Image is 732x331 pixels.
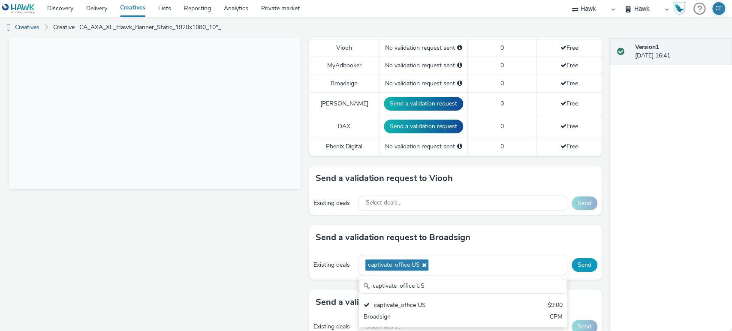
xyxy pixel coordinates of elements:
span: Free [560,44,578,52]
img: dooh [4,24,13,32]
img: undefined Logo [2,3,35,14]
div: Existing deals [313,261,354,269]
div: CPM [550,313,563,322]
button: Send a validation request [384,120,463,133]
div: Please select a deal below and click on Send to send a validation request to Viooh. [457,44,462,52]
button: Send [572,196,597,210]
td: DAX [309,115,380,138]
input: Search...... [359,279,566,294]
td: Viooh [309,39,380,57]
h3: Send a validation request to Broadsign [316,231,470,244]
button: Send a validation request [384,97,463,111]
td: Broadsign [309,75,380,92]
div: Broadsign [363,313,494,322]
td: MyAdbooker [309,57,380,75]
div: [DATE] 16:41 [635,43,725,60]
span: 0 [500,99,504,108]
td: Phenix Digital [309,138,380,156]
img: Hawk Academy [673,2,686,15]
div: No validation request sent [384,44,463,52]
div: No validation request sent [384,79,463,88]
span: Select deals... [365,323,401,331]
span: 0 [500,44,504,52]
span: captivate_office US [368,262,419,269]
div: Please select a deal below and click on Send to send a validation request to Phenix Digital. [457,142,462,151]
div: captivate_office US [363,301,494,311]
span: Free [560,79,578,87]
span: 0 [500,61,504,69]
span: 0 [500,142,504,150]
a: Creative : CA_AXA_XL_Hawk_Banner_Static_1920x1080_10"_ENERGY-TRANSITION_FR_20251008 [49,17,232,38]
span: Free [560,142,578,150]
div: No validation request sent [384,61,463,70]
a: Hawk Academy [673,2,689,15]
td: [PERSON_NAME] [309,93,380,115]
div: CE [715,2,723,15]
strong: Version 1 [635,43,659,51]
div: Please select a deal below and click on Send to send a validation request to MyAdbooker. [457,61,462,70]
span: 0 [500,79,504,87]
div: Please select a deal below and click on Send to send a validation request to Broadsign. [457,79,462,88]
div: No validation request sent [384,142,463,151]
span: Free [560,122,578,130]
div: $9.00 [548,301,563,311]
h3: Send a validation request to MyAdbooker [316,296,481,309]
span: 0 [500,122,504,130]
span: Free [560,61,578,69]
span: Free [560,99,578,108]
span: Select deals... [365,199,401,207]
div: Existing deals [313,199,354,208]
div: Existing deals [313,322,354,331]
button: Send [572,258,597,272]
h3: Send a validation request to Viooh [316,172,453,185]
